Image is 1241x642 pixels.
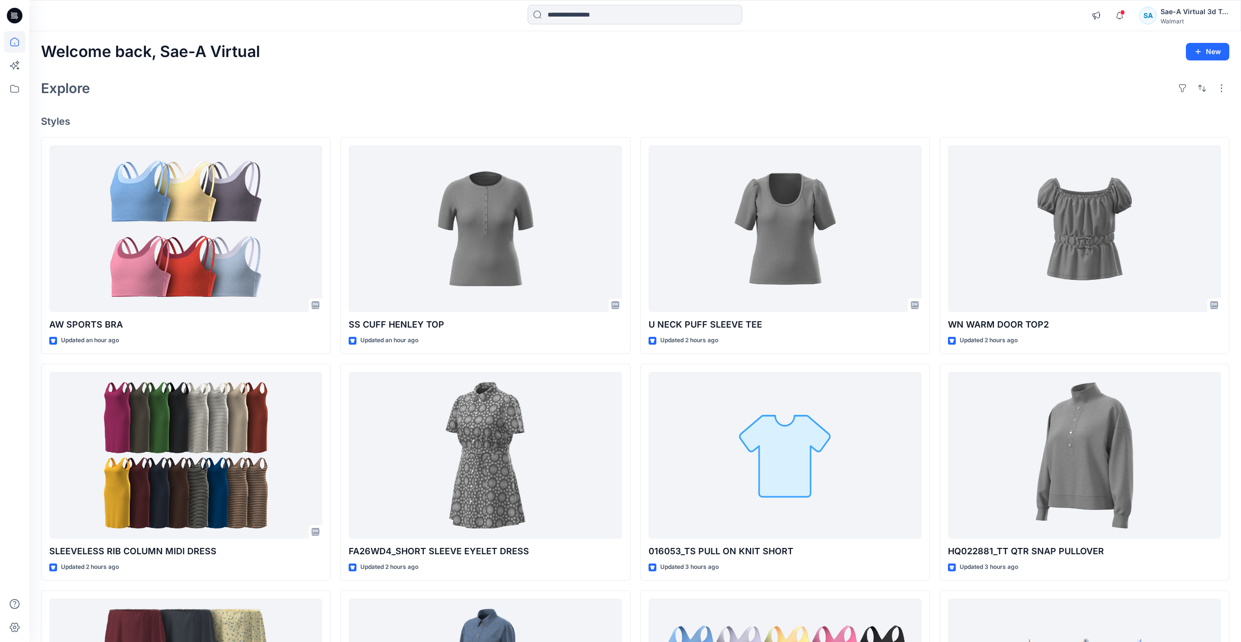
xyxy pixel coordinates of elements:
[49,545,322,558] p: SLEEVELESS RIB COLUMN MIDI DRESS
[960,335,1018,346] p: Updated 2 hours ago
[360,335,418,346] p: Updated an hour ago
[1161,18,1229,25] div: Walmart
[649,318,922,331] p: U NECK PUFF SLEEVE TEE
[660,335,718,346] p: Updated 2 hours ago
[1186,43,1229,60] button: New
[349,372,622,539] a: FA26WD4_SHORT SLEEVE EYELET DRESS
[649,145,922,312] a: U NECK PUFF SLEEVE TEE
[948,545,1221,558] p: HQ022881_TT QTR SNAP PULLOVER
[948,145,1221,312] a: WN WARM DOOR TOP2
[360,562,418,572] p: Updated 2 hours ago
[41,116,1229,127] h4: Styles
[61,562,119,572] p: Updated 2 hours ago
[948,372,1221,539] a: HQ022881_TT QTR SNAP PULLOVER
[41,43,260,61] h2: Welcome back, Sae-A Virtual
[649,545,922,558] p: 016053_TS PULL ON KNIT SHORT
[349,545,622,558] p: FA26WD4_SHORT SLEEVE EYELET DRESS
[948,318,1221,331] p: WN WARM DOOR TOP2
[649,372,922,539] a: 016053_TS PULL ON KNIT SHORT
[349,318,622,331] p: SS CUFF HENLEY TOP
[1139,7,1157,24] div: SA
[1161,6,1229,18] div: Sae-A Virtual 3d Team
[349,145,622,312] a: SS CUFF HENLEY TOP
[960,562,1018,572] p: Updated 3 hours ago
[49,145,322,312] a: AW SPORTS BRA
[660,562,719,572] p: Updated 3 hours ago
[61,335,119,346] p: Updated an hour ago
[49,372,322,539] a: SLEEVELESS RIB COLUMN MIDI DRESS
[49,318,322,331] p: AW SPORTS BRA
[41,80,90,96] h2: Explore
